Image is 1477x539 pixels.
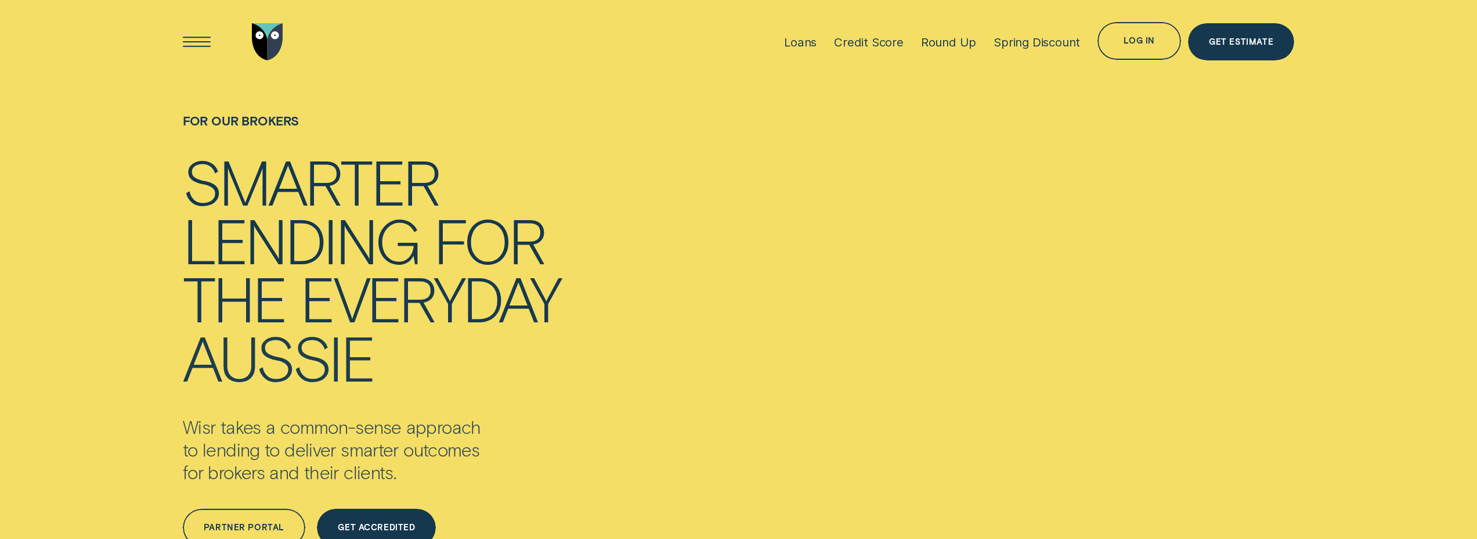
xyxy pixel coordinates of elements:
[994,35,1080,49] div: Spring Discount
[300,268,560,326] div: everyday
[434,210,544,268] div: for
[183,268,286,326] div: the
[183,328,374,386] div: Aussie
[183,113,561,152] h1: For Our Brokers
[784,35,817,49] div: Loans
[183,152,561,385] h4: Smarter lending for the everyday Aussie
[183,415,545,483] p: Wisr takes a common-sense approach to lending to deliver smarter outcomes for brokers and their c...
[1188,23,1294,61] a: Get Estimate
[178,23,216,61] button: Open Menu
[252,23,283,61] img: Wisr
[183,152,439,210] div: Smarter
[183,210,419,268] div: lending
[921,35,976,49] div: Round Up
[1097,22,1181,60] button: Log in
[834,35,904,49] div: Credit Score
